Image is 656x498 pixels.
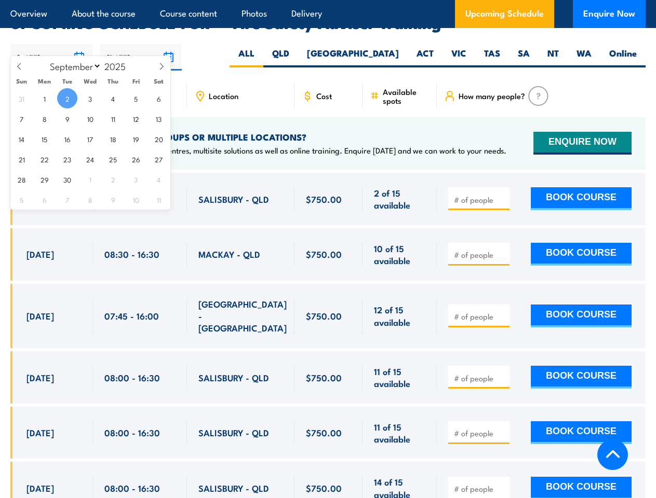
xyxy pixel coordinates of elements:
[531,305,632,327] button: BOOK COURSE
[454,483,506,494] input: # of people
[11,169,32,189] span: September 28, 2025
[374,242,425,267] span: 10 of 15 available
[198,298,287,334] span: [GEOGRAPHIC_DATA] - [GEOGRAPHIC_DATA]
[11,149,32,169] span: September 21, 2025
[374,365,425,390] span: 11 of 15 available
[26,248,54,260] span: [DATE]
[408,47,443,67] label: ACT
[454,195,506,205] input: # of people
[57,129,77,149] span: September 16, 2025
[198,482,269,494] span: SALISBURY - QLD
[306,371,342,383] span: $750.00
[126,108,146,129] span: September 12, 2025
[101,60,136,72] input: Year
[34,88,55,108] span: September 1, 2025
[26,131,506,143] h4: NEED TRAINING FOR LARGER GROUPS OR MULTIPLE LOCATIONS?
[104,426,160,438] span: 08:00 - 16:30
[11,189,32,210] span: October 5, 2025
[10,44,92,71] input: From date
[103,189,123,210] span: October 9, 2025
[531,187,632,210] button: BOOK COURSE
[11,108,32,129] span: September 7, 2025
[531,243,632,266] button: BOOK COURSE
[103,108,123,129] span: September 11, 2025
[80,169,100,189] span: October 1, 2025
[539,47,568,67] label: NT
[57,189,77,210] span: October 7, 2025
[149,169,169,189] span: October 4, 2025
[383,87,430,105] span: Available spots
[198,248,260,260] span: MACKAY - QLD
[149,189,169,210] span: October 11, 2025
[198,371,269,383] span: SALISBURY - QLD
[125,78,148,85] span: Fri
[126,149,146,169] span: September 26, 2025
[57,108,77,129] span: September 9, 2025
[100,44,182,71] input: To date
[126,169,146,189] span: October 3, 2025
[306,193,342,205] span: $750.00
[209,91,238,100] span: Location
[306,248,342,260] span: $750.00
[198,426,269,438] span: SALISBURY - QLD
[57,88,77,108] span: September 2, 2025
[148,78,170,85] span: Sat
[306,426,342,438] span: $750.00
[80,149,100,169] span: September 24, 2025
[443,47,475,67] label: VIC
[306,482,342,494] span: $750.00
[298,47,408,67] label: [GEOGRAPHIC_DATA]
[263,47,298,67] label: QLD
[80,129,100,149] span: September 17, 2025
[10,78,33,85] span: Sun
[104,371,160,383] span: 08:00 - 16:30
[26,145,506,156] p: We offer onsite training, training at our centres, multisite solutions as well as online training...
[10,16,646,29] h2: UPCOMING SCHEDULE FOR - "Fire Safety Adviser Training"
[11,88,32,108] span: August 31, 2025
[103,129,123,149] span: September 18, 2025
[374,421,425,445] span: 11 of 15 available
[531,421,632,444] button: BOOK COURSE
[459,91,525,100] span: How many people?
[149,88,169,108] span: September 6, 2025
[102,78,125,85] span: Thu
[57,169,77,189] span: September 30, 2025
[104,482,160,494] span: 08:00 - 16:30
[198,193,269,205] span: SALISBURY - QLD
[509,47,539,67] label: SA
[454,428,506,438] input: # of people
[149,149,169,169] span: September 27, 2025
[374,187,425,211] span: 2 of 15 available
[103,149,123,169] span: September 25, 2025
[26,310,54,322] span: [DATE]
[600,47,646,67] label: Online
[34,149,55,169] span: September 22, 2025
[103,88,123,108] span: September 4, 2025
[126,88,146,108] span: September 5, 2025
[34,169,55,189] span: September 29, 2025
[533,132,632,155] button: ENQUIRE NOW
[103,169,123,189] span: October 2, 2025
[56,78,79,85] span: Tue
[149,129,169,149] span: September 20, 2025
[34,189,55,210] span: October 6, 2025
[79,78,102,85] span: Wed
[374,303,425,328] span: 12 of 15 available
[475,47,509,67] label: TAS
[306,310,342,322] span: $750.00
[34,108,55,129] span: September 8, 2025
[454,373,506,383] input: # of people
[45,59,102,73] select: Month
[454,311,506,322] input: # of people
[80,88,100,108] span: September 3, 2025
[316,91,332,100] span: Cost
[126,129,146,149] span: September 19, 2025
[104,310,159,322] span: 07:45 - 16:00
[33,78,56,85] span: Mon
[57,149,77,169] span: September 23, 2025
[26,426,54,438] span: [DATE]
[34,129,55,149] span: September 15, 2025
[80,108,100,129] span: September 10, 2025
[80,189,100,210] span: October 8, 2025
[11,129,32,149] span: September 14, 2025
